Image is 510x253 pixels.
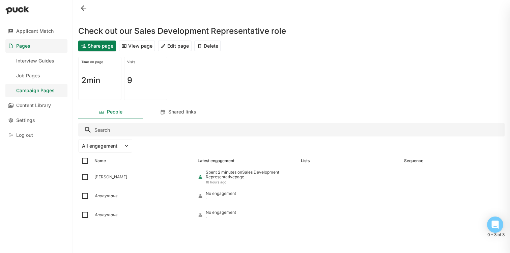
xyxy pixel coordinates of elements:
div: Latest engagement [198,158,234,163]
div: Visits [127,60,164,64]
i: Anonymous [94,193,117,198]
div: 18 hours ago [206,180,295,184]
div: Shared links [168,109,196,115]
div: [PERSON_NAME] [94,175,192,179]
div: Job Pages [16,73,40,79]
i: Anonymous [94,212,117,217]
div: Name [94,158,106,163]
div: Campaign Pages [16,88,55,94]
div: Lists [301,158,310,163]
h1: 2min [81,76,100,84]
div: Interview Guides [16,58,54,64]
div: 0 - 3 of 3 [78,232,505,237]
h1: 9 [127,76,132,84]
button: Edit page [158,41,192,51]
div: Open Intercom Messenger [487,217,503,233]
div: Sequence [404,158,423,163]
div: Pages [16,43,30,49]
button: View page [119,41,155,51]
a: Pages [5,39,67,53]
a: Interview Guides [5,54,67,68]
div: Settings [16,118,35,123]
a: Job Pages [5,69,67,82]
button: Share page [78,41,116,51]
div: Content Library [16,103,51,108]
div: Time on page [81,60,118,64]
div: Applicant Match [16,28,54,34]
div: - [206,197,236,201]
div: Log out [16,132,33,138]
input: Search [78,123,505,136]
div: - [206,216,236,220]
a: Applicant Match [5,24,67,38]
a: Content Library [5,99,67,112]
a: Sales Development Representative [206,170,279,179]
a: Campaign Pages [5,84,67,97]
button: Delete [194,41,221,51]
div: No engagement [206,210,236,215]
div: People [107,109,122,115]
div: Spent 2 minutes on page [206,170,295,180]
a: Settings [5,113,67,127]
h1: Check out our Sales Development Representative role [78,27,286,35]
div: No engagement [206,191,236,196]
